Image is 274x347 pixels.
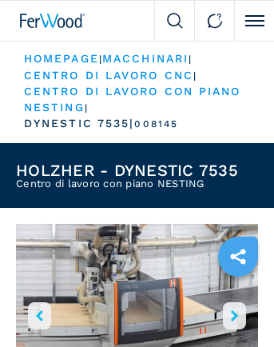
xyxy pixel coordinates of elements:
[24,85,241,114] a: centro di lavoro con piano nesting
[167,13,183,29] img: Search
[102,52,189,65] a: macchinari
[206,275,262,335] iframe: Chat
[24,116,134,132] p: dynestic 7535 |
[28,302,51,329] button: left-button
[207,13,223,29] img: Contact us
[16,162,238,178] h1: HOLZHER - DYNESTIC 7535
[24,69,193,82] a: centro di lavoro cnc
[24,52,99,65] a: HOMEPAGE
[134,118,178,131] p: 008145
[193,70,197,82] span: |
[16,178,238,189] h2: Centro di lavoro con piano NESTING
[99,54,102,65] span: |
[85,102,88,114] span: |
[20,14,85,28] img: Ferwood
[218,237,258,277] a: sharethis
[234,1,274,41] button: Click to toggle menu
[189,54,192,65] span: |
